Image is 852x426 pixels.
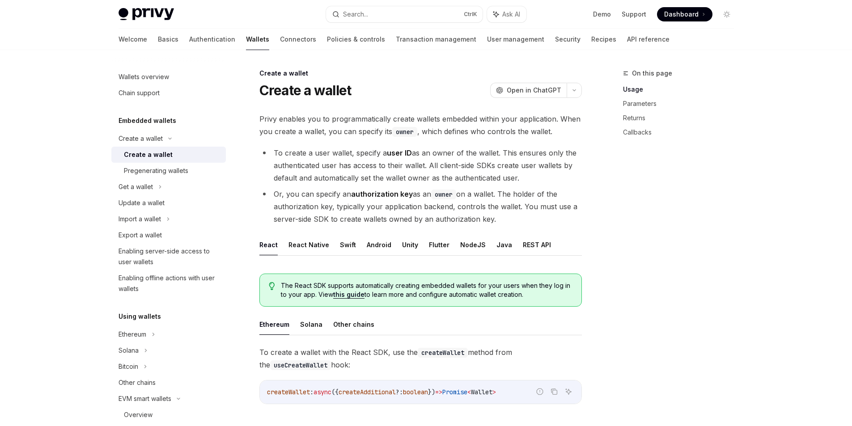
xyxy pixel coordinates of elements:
[111,407,226,423] a: Overview
[333,291,365,299] a: this guide
[442,388,467,396] span: Promise
[119,72,169,82] div: Wallets overview
[326,6,483,22] button: Search...CtrlK
[111,85,226,101] a: Chain support
[507,86,561,95] span: Open in ChatGPT
[119,181,153,192] div: Get a wallet
[418,348,468,358] code: createWallet
[339,388,396,396] span: createAdditional
[111,195,226,211] a: Update a wallet
[548,386,560,397] button: Copy the contents from the code block
[333,314,374,335] button: Other chains
[460,234,486,255] button: NodeJS
[435,388,442,396] span: =>
[622,10,646,19] a: Support
[259,147,582,184] li: To create a user wallet, specify a as an owner of the wallet. This ensures only the authenticated...
[464,11,477,18] span: Ctrl K
[111,163,226,179] a: Pregenerating wallets
[471,388,492,396] span: Wallet
[431,190,456,199] code: owner
[403,388,428,396] span: boolean
[593,10,611,19] a: Demo
[119,88,160,98] div: Chain support
[124,149,173,160] div: Create a wallet
[623,97,741,111] a: Parameters
[467,388,471,396] span: <
[367,234,391,255] button: Android
[259,314,289,335] button: Ethereum
[343,9,368,20] div: Search...
[387,148,412,157] strong: user ID
[124,409,153,420] div: Overview
[259,346,582,371] span: To create a wallet with the React SDK, use the method from the hook:
[429,234,449,255] button: Flutter
[259,113,582,138] span: Privy enables you to programmatically create wallets embedded within your application. When you c...
[310,388,314,396] span: :
[158,29,178,50] a: Basics
[259,234,278,255] button: React
[119,345,139,356] div: Solana
[119,133,163,144] div: Create a wallet
[269,282,275,290] svg: Tip
[327,29,385,50] a: Policies & controls
[119,230,162,240] div: Export a wallet
[259,188,582,225] li: Or, you can specify an as an on a wallet. The holder of the authorization key, typically your app...
[492,388,496,396] span: >
[523,234,551,255] button: REST API
[627,29,670,50] a: API reference
[267,388,310,396] span: createWallet
[119,214,161,224] div: Import a wallet
[119,329,146,340] div: Ethereum
[402,234,418,255] button: Unity
[111,147,226,163] a: Create a wallet
[111,270,226,297] a: Enabling offline actions with user wallets
[119,8,174,21] img: light logo
[340,234,356,255] button: Swift
[119,246,220,267] div: Enabling server-side access to user wallets
[119,115,176,126] h5: Embedded wallets
[119,393,171,404] div: EVM smart wallets
[657,7,712,21] a: Dashboard
[111,243,226,270] a: Enabling server-side access to user wallets
[351,190,413,198] strong: authorization key
[119,198,165,208] div: Update a wallet
[119,29,147,50] a: Welcome
[119,311,161,322] h5: Using wallets
[288,234,329,255] button: React Native
[487,29,544,50] a: User management
[300,314,322,335] button: Solana
[664,10,699,19] span: Dashboard
[496,234,512,255] button: Java
[314,388,331,396] span: async
[119,377,156,388] div: Other chains
[487,6,526,22] button: Ask AI
[534,386,546,397] button: Report incorrect code
[632,68,672,79] span: On this page
[280,29,316,50] a: Connectors
[490,83,567,98] button: Open in ChatGPT
[396,388,403,396] span: ?:
[623,125,741,139] a: Callbacks
[623,82,741,97] a: Usage
[428,388,435,396] span: })
[396,29,476,50] a: Transaction management
[259,82,352,98] h1: Create a wallet
[591,29,616,50] a: Recipes
[119,361,138,372] div: Bitcoin
[111,227,226,243] a: Export a wallet
[124,165,188,176] div: Pregenerating wallets
[720,7,734,21] button: Toggle dark mode
[111,375,226,391] a: Other chains
[259,69,582,78] div: Create a wallet
[502,10,520,19] span: Ask AI
[281,281,572,299] span: The React SDK supports automatically creating embedded wallets for your users when they log in to...
[246,29,269,50] a: Wallets
[555,29,581,50] a: Security
[331,388,339,396] span: ({
[563,386,574,397] button: Ask AI
[392,127,417,137] code: owner
[270,360,331,370] code: useCreateWallet
[189,29,235,50] a: Authentication
[111,69,226,85] a: Wallets overview
[623,111,741,125] a: Returns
